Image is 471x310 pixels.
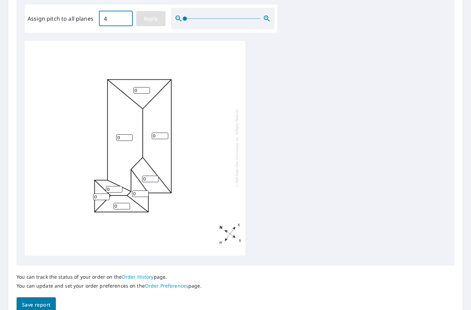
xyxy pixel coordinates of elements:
p: You can update and set your order preferences on the page. [17,283,202,289]
p: You can track the status of your order on the page. [17,274,202,280]
span: Apply [142,14,160,23]
a: Order History [122,273,154,280]
button: Apply [136,11,166,26]
a: Order Preferences [145,282,188,289]
input: 00.0 [99,9,133,28]
span: Save report [22,301,50,309]
label: Assign pitch to all planes [28,14,93,23]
